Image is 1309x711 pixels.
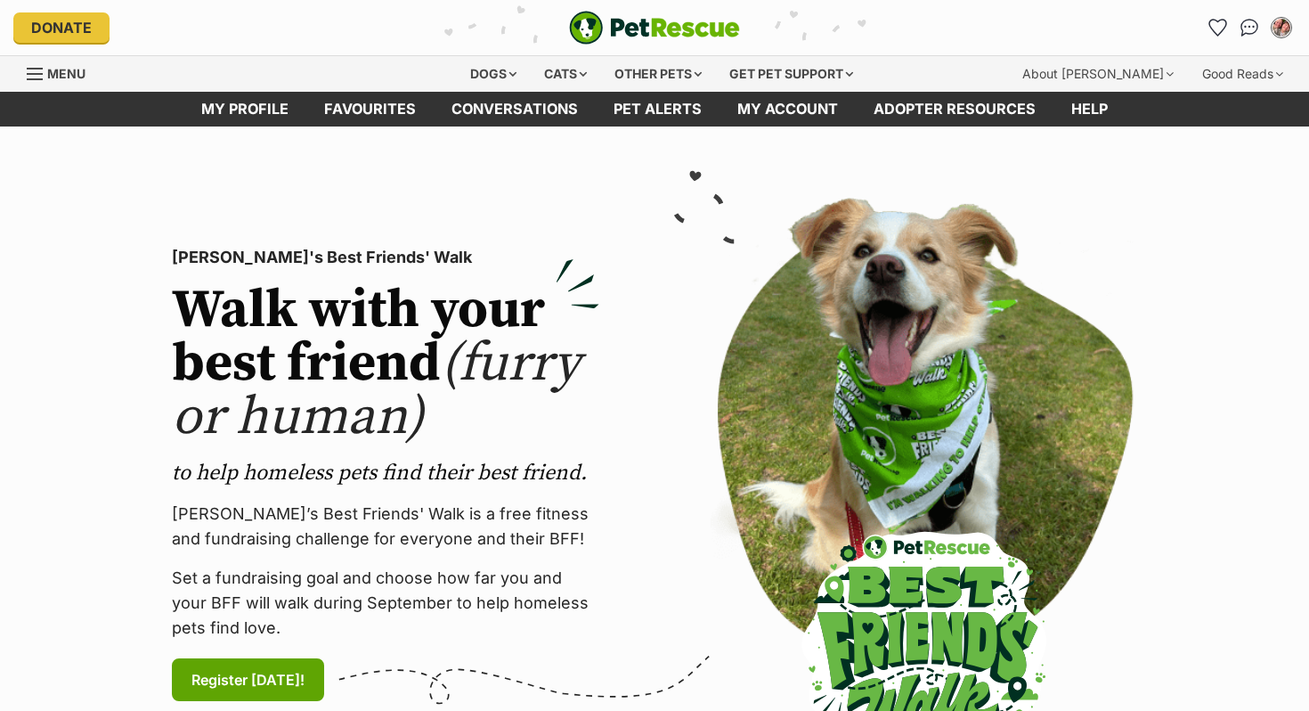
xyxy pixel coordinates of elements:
[569,11,740,45] a: PetRescue
[434,92,596,127] a: conversations
[602,56,714,92] div: Other pets
[532,56,599,92] div: Cats
[569,11,740,45] img: logo-e224e6f780fb5917bec1dbf3a21bbac754714ae5b6737aabdf751b685950b380.svg
[191,669,305,691] span: Register [DATE]!
[596,92,720,127] a: Pet alerts
[172,245,599,270] p: [PERSON_NAME]'s Best Friends' Walk
[172,331,581,451] span: (furry or human)
[172,459,599,487] p: to help homeless pets find their best friend.
[1053,92,1126,127] a: Help
[172,502,599,552] p: [PERSON_NAME]’s Best Friends' Walk is a free fitness and fundraising challenge for everyone and t...
[172,284,599,445] h2: Walk with your best friend
[306,92,434,127] a: Favourites
[27,56,98,88] a: Menu
[1190,56,1296,92] div: Good Reads
[1203,13,1232,42] a: Favourites
[1010,56,1186,92] div: About [PERSON_NAME]
[1203,13,1296,42] ul: Account quick links
[1272,19,1290,37] img: Remi Lynch profile pic
[13,12,110,43] a: Donate
[458,56,529,92] div: Dogs
[172,566,599,641] p: Set a fundraising goal and choose how far you and your BFF will walk during September to help hom...
[1267,13,1296,42] button: My account
[1240,19,1259,37] img: chat-41dd97257d64d25036548639549fe6c8038ab92f7586957e7f3b1b290dea8141.svg
[183,92,306,127] a: My profile
[717,56,866,92] div: Get pet support
[172,658,324,701] a: Register [DATE]!
[47,66,85,81] span: Menu
[720,92,856,127] a: My account
[856,92,1053,127] a: Adopter resources
[1235,13,1264,42] a: Conversations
